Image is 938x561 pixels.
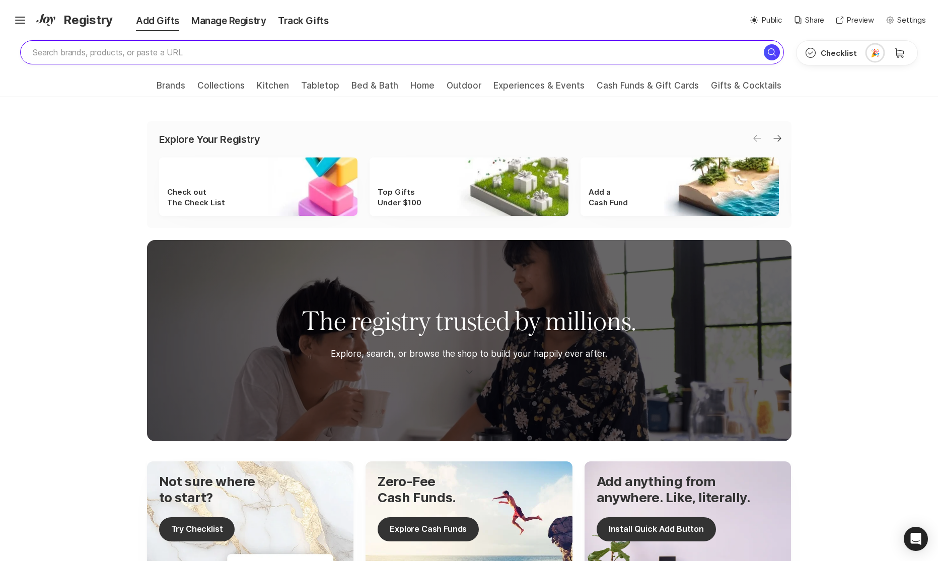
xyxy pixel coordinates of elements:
span: Top Gifts Under $100 [378,187,421,208]
p: Preview [846,15,874,26]
a: Home [410,81,435,97]
a: Collections [197,81,245,97]
a: Cash Funds & Gift Cards [597,81,699,97]
button: Preview [836,15,874,26]
div: Track Gifts [272,14,334,28]
div: Explore, search, or browse the shop to build your happily ever after. [331,346,608,362]
a: Tabletop [301,81,339,97]
div: Add Gifts [116,14,185,28]
a: Experiences & Events [493,81,585,97]
input: Search brands, products, or paste a URL [20,40,784,64]
a: Outdoor [447,81,481,97]
p: Share [805,15,824,26]
a: Bed & Bath [351,81,398,97]
button: Public [750,15,782,26]
button: Settings [886,15,926,26]
p: Add anything from anywhere. Like, literally. [597,473,751,505]
button: Share [794,15,824,26]
button: Checklist [797,41,865,65]
div: 🎉 [871,48,880,58]
div: Open Intercom Messenger [904,527,928,551]
div: Manage Registry [185,14,272,28]
a: Gifts & Cocktails [711,81,781,97]
span: Check out The Check List [167,187,225,208]
button: Try Checklist [159,517,235,541]
a: Brands [157,81,185,97]
p: Public [761,15,782,26]
span: Add a Cash Fund [589,187,628,208]
button: Explore Cash Funds [378,517,479,541]
a: Kitchen [257,81,289,97]
p: Settings [897,15,926,26]
button: Install Quick Add Button [597,517,716,541]
p: Not sure where to start? [159,473,256,505]
span: Registry [63,11,113,29]
h1: The registry trusted by millions. [302,304,636,338]
button: Search for [764,44,780,60]
p: Explore Your Registry [159,133,260,145]
p: Zero-Fee Cash Funds. [378,473,479,505]
button: 🎉 [865,41,885,65]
